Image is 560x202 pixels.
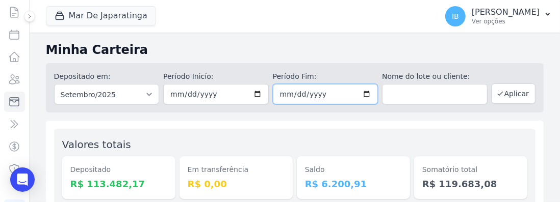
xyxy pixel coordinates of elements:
[46,41,544,59] h2: Minha Carteira
[472,17,540,25] p: Ver opções
[472,7,540,17] p: [PERSON_NAME]
[54,72,111,80] label: Depositado em:
[62,138,131,151] label: Valores totais
[452,13,459,20] span: IB
[382,71,488,82] label: Nome do lote ou cliente:
[422,164,519,175] dt: Somatório total
[188,164,285,175] dt: Em transferência
[305,164,402,175] dt: Saldo
[492,83,536,104] button: Aplicar
[188,177,285,191] dd: R$ 0,00
[422,177,519,191] dd: R$ 119.683,08
[70,164,167,175] dt: Depositado
[46,6,156,25] button: Mar De Japaratinga
[163,71,269,82] label: Período Inicío:
[10,167,35,192] div: Open Intercom Messenger
[305,177,402,191] dd: R$ 6.200,91
[273,71,378,82] label: Período Fim:
[70,177,167,191] dd: R$ 113.482,17
[437,2,560,31] button: IB [PERSON_NAME] Ver opções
